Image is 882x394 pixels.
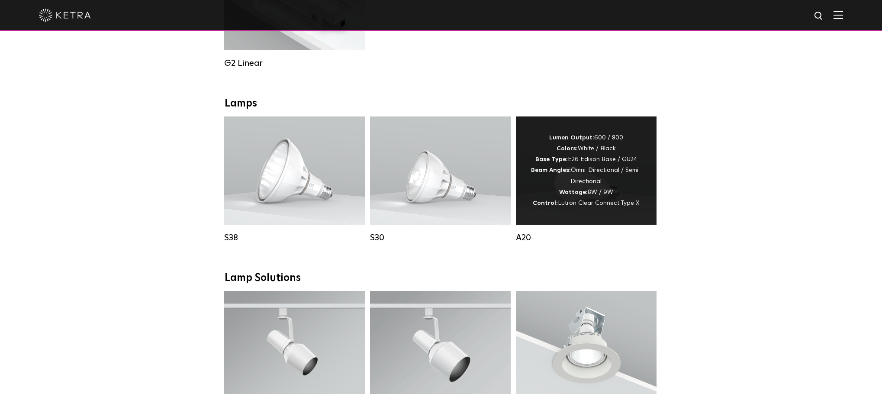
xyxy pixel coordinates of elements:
[39,9,91,22] img: ketra-logo-2019-white
[531,167,571,173] strong: Beam Angles:
[549,135,594,141] strong: Lumen Output:
[225,97,657,110] div: Lamps
[370,233,511,243] div: S30
[370,116,511,243] a: S30 Lumen Output:1100Colors:White / BlackBase Type:E26 Edison Base / GU24Beam Angles:15° / 25° / ...
[557,145,578,152] strong: Colors:
[558,200,639,206] span: Lutron Clear Connect Type X
[516,233,657,243] div: A20
[224,233,365,243] div: S38
[516,116,657,243] a: A20 Lumen Output:600 / 800Colors:White / BlackBase Type:E26 Edison Base / GU24Beam Angles:Omni-Di...
[224,58,365,68] div: G2 Linear
[834,11,843,19] img: Hamburger%20Nav.svg
[224,116,365,243] a: S38 Lumen Output:1100Colors:White / BlackBase Type:E26 Edison Base / GU24Beam Angles:10° / 25° / ...
[225,272,657,284] div: Lamp Solutions
[533,200,558,206] strong: Control:
[529,132,644,209] div: 600 / 800 White / Black E26 Edison Base / GU24 Omni-Directional / Semi-Directional 8W / 9W
[559,189,588,195] strong: Wattage:
[535,156,568,162] strong: Base Type:
[814,11,824,22] img: search icon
